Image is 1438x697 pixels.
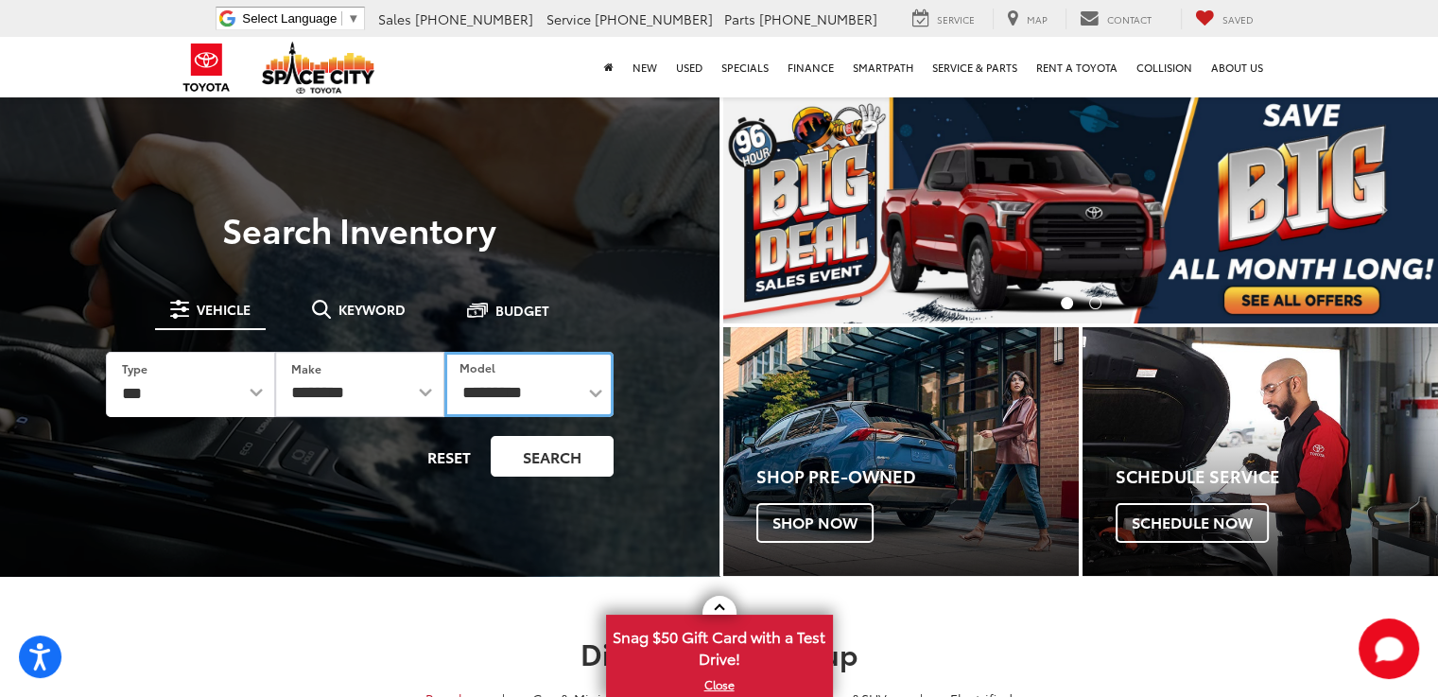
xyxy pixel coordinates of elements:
a: Map [993,9,1062,29]
a: Specials [712,37,778,97]
label: Type [122,360,147,376]
img: Space City Toyota [262,42,375,94]
a: Shop Pre-Owned Shop Now [723,327,1079,576]
div: Toyota [723,327,1079,576]
span: Budget [495,304,549,317]
span: Contact [1107,12,1152,26]
img: Toyota [171,37,242,98]
li: Go to slide number 1. [1061,297,1073,309]
button: Toggle Chat Window [1359,619,1419,679]
span: Keyword [338,303,406,316]
span: [PHONE_NUMBER] [595,9,713,28]
a: Select Language​ [242,11,359,26]
button: Click to view previous picture. [723,132,830,286]
span: Saved [1222,12,1254,26]
span: Service [546,9,591,28]
a: SmartPath [843,37,923,97]
span: Schedule Now [1116,503,1269,543]
a: About Us [1202,37,1273,97]
span: Service [937,12,975,26]
span: Parts [724,9,755,28]
label: Make [291,360,321,376]
span: [PHONE_NUMBER] [759,9,877,28]
button: Reset [411,436,487,477]
span: [PHONE_NUMBER] [415,9,533,28]
h3: Search Inventory [79,210,640,248]
svg: Start Chat [1359,619,1419,679]
span: ​ [341,11,342,26]
a: New [623,37,667,97]
span: Vehicle [197,303,251,316]
div: Toyota [1083,327,1438,576]
h2: Discover Our Lineup [53,637,1386,669]
a: Service [898,9,989,29]
h4: Shop Pre-Owned [756,467,1079,486]
span: Sales [378,9,411,28]
span: Select Language [242,11,337,26]
a: Home [595,37,623,97]
button: Click to view next picture. [1331,132,1438,286]
a: My Saved Vehicles [1181,9,1268,29]
a: Rent a Toyota [1027,37,1127,97]
button: Search [491,436,614,477]
span: Shop Now [756,503,874,543]
a: Used [667,37,712,97]
li: Go to slide number 2. [1089,297,1101,309]
label: Model [459,359,495,375]
a: Collision [1127,37,1202,97]
span: ▼ [347,11,359,26]
a: Schedule Service Schedule Now [1083,327,1438,576]
span: Map [1027,12,1048,26]
span: Snag $50 Gift Card with a Test Drive! [608,617,831,674]
h4: Schedule Service [1116,467,1438,486]
a: Contact [1066,9,1166,29]
a: Finance [778,37,843,97]
a: Service & Parts [923,37,1027,97]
